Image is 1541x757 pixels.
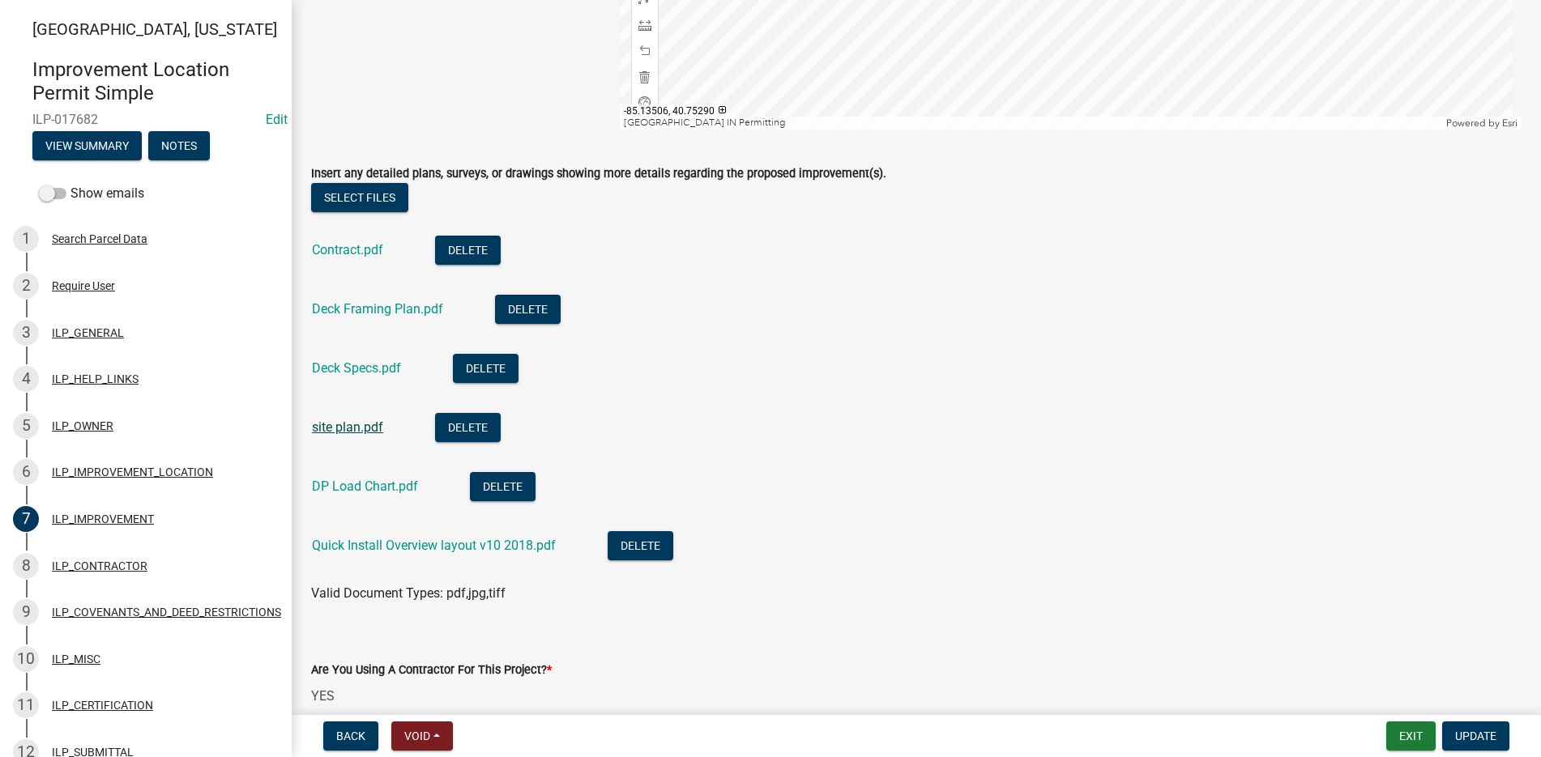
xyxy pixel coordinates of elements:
[13,226,39,252] div: 1
[495,303,561,318] wm-modal-confirm: Delete Document
[608,531,673,560] button: Delete
[323,721,378,751] button: Back
[52,653,100,665] div: ILP_MISC
[608,539,673,555] wm-modal-confirm: Delete Document
[13,599,39,625] div: 9
[453,354,519,383] button: Delete
[52,420,113,432] div: ILP_OWNER
[148,140,210,153] wm-modal-confirm: Notes
[311,585,506,601] span: Valid Document Types: pdf,jpg,tiff
[32,19,277,39] span: [GEOGRAPHIC_DATA], [US_STATE]
[13,273,39,299] div: 2
[13,506,39,532] div: 7
[312,301,443,317] a: Deck Framing Plan.pdf
[1502,117,1518,129] a: Esri
[52,233,147,245] div: Search Parcel Data
[52,700,153,711] div: ILP_CERTIFICATION
[266,112,288,127] wm-modal-confirm: Edit Application Number
[435,244,501,259] wm-modal-confirm: Delete Document
[391,721,453,751] button: Void
[404,729,430,742] span: Void
[1386,721,1436,751] button: Exit
[435,421,501,436] wm-modal-confirm: Delete Document
[52,373,139,385] div: ILP_HELP_LINKS
[311,665,552,676] label: Are You Using A Contractor For This Project?
[13,553,39,579] div: 8
[470,480,536,495] wm-modal-confirm: Delete Document
[52,327,124,338] div: ILP_GENERAL
[453,362,519,377] wm-modal-confirm: Delete Document
[13,320,39,346] div: 3
[13,692,39,718] div: 11
[52,466,213,478] div: ILP_IMPROVEMENT_LOCATION
[312,478,418,494] a: DP Load Chart.pdf
[435,413,501,442] button: Delete
[32,58,279,105] h4: Improvement Location Permit Simple
[39,184,144,203] label: Show emails
[52,280,115,291] div: Require User
[13,413,39,439] div: 5
[1455,729,1496,742] span: Update
[620,117,1442,130] div: [GEOGRAPHIC_DATA] IN Permitting
[52,560,147,572] div: ILP_CONTRACTOR
[32,112,259,127] span: ILP-017682
[470,472,536,501] button: Delete
[435,236,501,265] button: Delete
[1442,721,1509,751] button: Update
[13,646,39,672] div: 10
[311,168,886,180] label: Insert any detailed plans, surveys, or drawings showing more details regarding the proposed impro...
[13,366,39,392] div: 4
[52,606,281,618] div: ILP_COVENANTS_AND_DEED_RESTRICTIONS
[148,131,210,160] button: Notes
[1442,117,1522,130] div: Powered by
[495,295,561,324] button: Delete
[52,513,154,525] div: ILP_IMPROVEMENT
[13,459,39,485] div: 6
[312,360,401,376] a: Deck Specs.pdf
[336,729,365,742] span: Back
[32,131,142,160] button: View Summary
[312,419,383,435] a: site plan.pdf
[266,112,288,127] a: Edit
[311,183,408,212] button: Select files
[312,242,383,257] a: Contract.pdf
[312,538,556,553] a: Quick Install Overview layout v10 2018.pdf
[32,140,142,153] wm-modal-confirm: Summary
